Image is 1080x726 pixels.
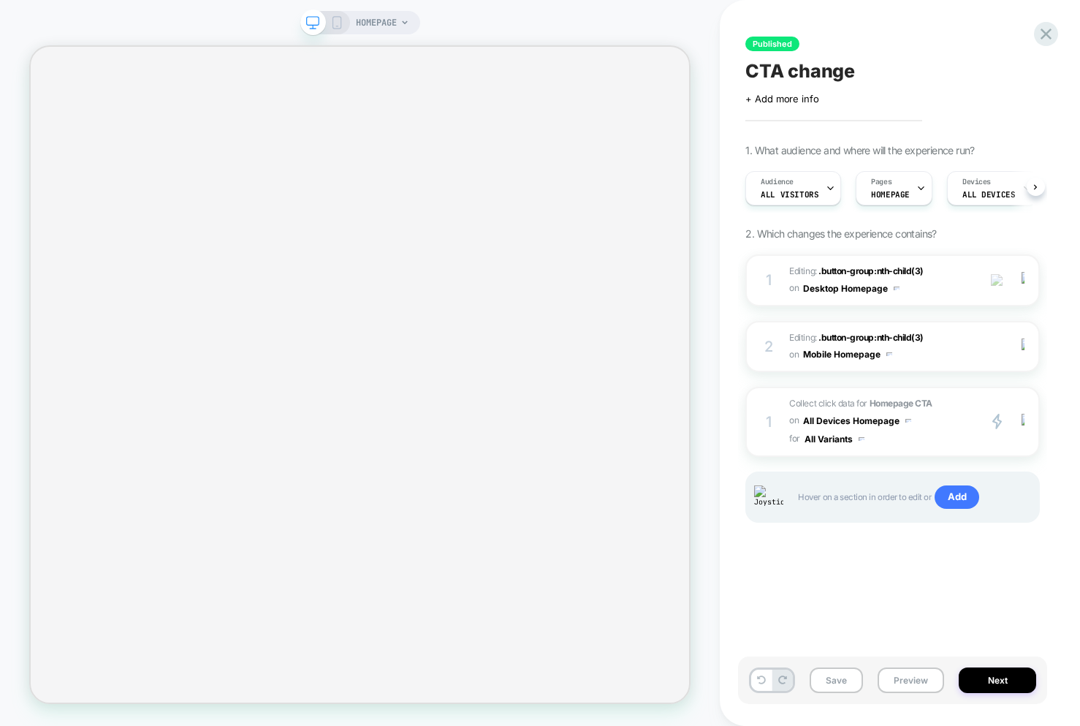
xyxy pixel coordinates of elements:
[761,409,776,435] div: 1
[789,412,799,428] span: on
[803,412,911,430] button: All Devices Homepage
[810,668,863,693] button: Save
[878,668,944,693] button: Preview
[962,177,991,187] span: Devices
[1022,272,1024,288] img: close
[803,345,892,363] button: Mobile Homepage
[761,267,776,293] div: 1
[803,279,900,298] button: Desktop Homepage
[962,189,1015,200] span: ALL DEVICES
[789,347,799,363] span: on
[745,37,799,51] span: Published
[761,333,776,360] div: 2
[959,668,1036,693] button: Next
[1022,339,1024,355] img: close
[761,177,794,187] span: Audience
[818,332,924,343] span: .button-group:nth-child(3)
[745,60,855,82] span: CTA change
[789,431,800,447] span: for
[1022,414,1024,430] img: close
[754,485,783,508] img: Joystick
[745,227,936,240] span: 2. Which changes the experience contains?
[745,144,974,156] span: 1. What audience and where will the experience run?
[905,419,911,423] img: down arrow
[789,396,970,448] span: Collect click data for
[745,93,818,105] span: + Add more info
[991,274,1003,287] img: crossed eye
[789,263,970,298] span: Editing :
[935,485,979,509] span: Add
[805,430,864,448] button: All Variants
[870,398,932,409] strong: Homepage CTA
[761,189,818,200] span: All Visitors
[871,189,910,200] span: HOMEPAGE
[789,280,799,296] span: on
[356,11,397,34] span: HOMEPAGE
[894,287,900,290] img: down arrow
[871,177,891,187] span: Pages
[789,330,970,364] span: Editing :
[798,485,1024,509] span: Hover on a section in order to edit or
[886,352,892,356] img: down arrow
[818,265,924,276] span: .button-group:nth-child(3)
[859,437,864,441] img: down arrow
